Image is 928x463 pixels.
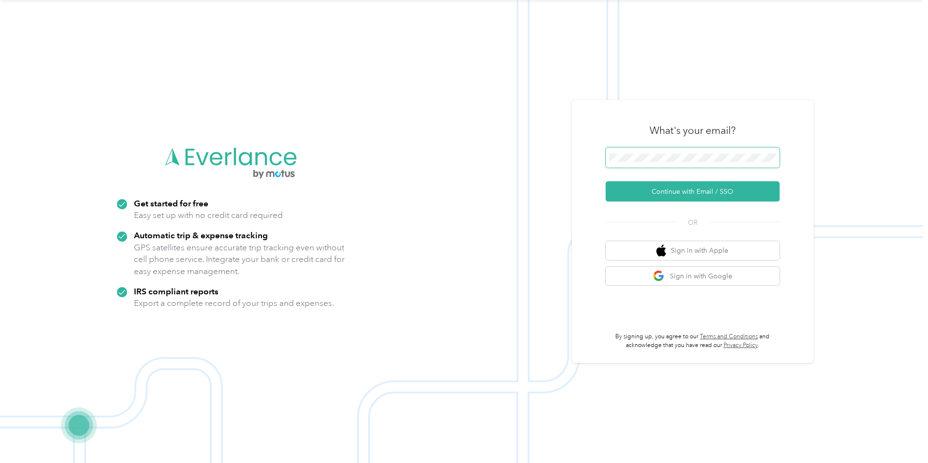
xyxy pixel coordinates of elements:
img: google logo [653,270,665,282]
p: GPS satellites ensure accurate trip tracking even without cell phone service. Integrate your bank... [134,242,345,277]
a: Privacy Policy [724,342,758,349]
h3: What's your email? [650,124,736,137]
strong: IRS compliant reports [134,286,218,296]
button: google logoSign in with Google [606,267,780,286]
p: Easy set up with no credit card required [134,209,283,221]
button: apple logoSign in with Apple [606,241,780,260]
p: Export a complete record of your trips and expenses. [134,297,334,309]
img: apple logo [656,245,666,257]
a: Terms and Conditions [700,333,758,340]
span: OR [676,217,710,228]
button: Continue with Email / SSO [606,181,780,202]
strong: Get started for free [134,198,208,208]
strong: Automatic trip & expense tracking [134,230,268,240]
p: By signing up, you agree to our and acknowledge that you have read our . [606,333,780,349]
